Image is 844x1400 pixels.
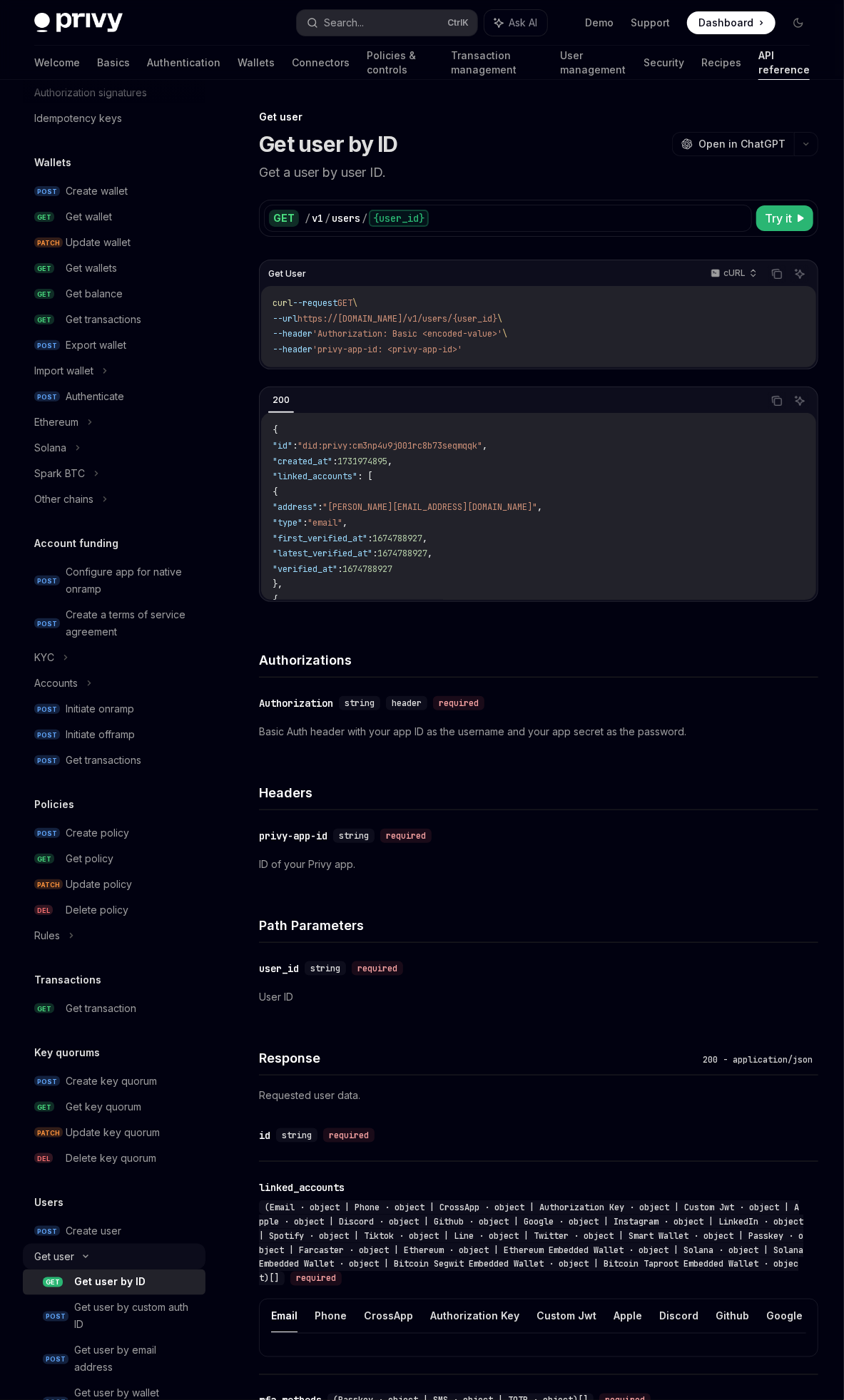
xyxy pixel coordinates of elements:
span: : [317,501,322,513]
span: DEL [34,905,53,916]
div: Solana [34,439,66,456]
div: Configure app for native onramp [66,563,197,598]
button: Toggle dark mode [787,11,810,34]
span: POST [34,186,60,197]
span: string [339,830,369,842]
span: POST [34,730,60,740]
div: Update key quorum [66,1124,160,1141]
span: : [302,517,307,528]
div: required [352,961,403,976]
span: string [310,963,340,974]
h4: Headers [259,783,818,802]
div: Spark BTC [34,465,85,482]
span: GET [34,854,54,864]
a: Policies & controls [367,46,434,80]
button: Ask AI [790,392,809,410]
span: "type" [273,517,302,528]
a: DELDelete policy [23,897,205,923]
span: 1731974895 [337,456,387,467]
span: 1674788927 [342,563,392,575]
a: GETGet wallets [23,255,205,281]
span: POST [43,1312,68,1322]
span: POST [43,1354,68,1365]
span: : [ [357,471,372,482]
div: Create wallet [66,183,128,200]
div: KYC [34,649,54,666]
span: --request [293,297,337,309]
a: GETGet key quorum [23,1094,205,1120]
span: POST [34,392,60,402]
div: GET [269,210,299,227]
a: POSTGet user by email address [23,1338,205,1381]
button: Phone [315,1299,347,1333]
h4: Authorizations [259,650,818,670]
span: --header [273,344,312,355]
span: GET [34,1003,54,1014]
span: POST [34,1226,60,1237]
span: "first_verified_at" [273,533,367,544]
div: Create user [66,1222,121,1240]
p: User ID [259,988,818,1006]
h4: Response [259,1048,697,1068]
button: Ask AI [484,10,547,36]
a: POSTCreate a terms of service agreement [23,602,205,645]
span: }, [273,578,283,590]
a: Idempotency keys [23,106,205,131]
span: POST [34,618,60,629]
div: Update wallet [66,234,131,251]
div: Get wallet [66,208,112,225]
a: POSTCreate policy [23,820,205,846]
span: POST [34,704,60,715]
span: GET [34,1102,54,1113]
h5: Transactions [34,971,101,988]
div: / [362,211,367,225]
p: cURL [723,267,746,279]
a: Dashboard [687,11,776,34]
button: cURL [703,262,763,286]
span: "[PERSON_NAME][EMAIL_ADDRESS][DOMAIN_NAME]" [322,501,537,513]
a: PATCHUpdate policy [23,872,205,897]
span: { [273,594,278,606]
span: \ [502,328,507,339]
span: "latest_verified_at" [273,548,372,559]
a: Transaction management [451,46,544,80]
span: POST [34,828,60,839]
a: DELDelete key quorum [23,1145,205,1171]
div: required [380,829,432,843]
div: Get user by ID [74,1274,146,1291]
a: POSTConfigure app for native onramp [23,559,205,602]
div: Accounts [34,675,78,692]
a: User management [561,46,626,80]
button: Copy the contents from the code block [768,265,786,283]
span: string [282,1130,312,1141]
div: Delete policy [66,901,128,919]
h1: Get user by ID [259,131,398,157]
span: GET [34,263,54,274]
div: required [323,1128,375,1143]
span: POST [34,340,60,351]
span: Ctrl K [447,17,469,29]
span: POST [34,755,60,766]
a: POSTGet transactions [23,747,205,773]
span: \ [497,313,502,325]
span: , [387,456,392,467]
span: , [482,440,487,451]
button: Try it [756,205,813,231]
span: 'Authorization: Basic <encoded-value>' [312,328,502,339]
div: required [290,1272,342,1286]
a: POSTExport wallet [23,332,205,358]
button: Github [716,1299,749,1333]
button: Open in ChatGPT [672,132,794,156]
span: string [345,698,375,709]
span: Open in ChatGPT [698,137,785,151]
span: "email" [307,517,342,528]
span: PATCH [34,879,63,890]
div: Get user [34,1248,74,1265]
a: Demo [585,16,614,30]
span: --url [273,313,298,325]
div: Get user by email address [74,1342,197,1376]
span: Ask AI [509,16,537,30]
div: Rules [34,927,60,944]
span: 'privy-app-id: <privy-app-id>' [312,344,462,355]
span: { [273,424,278,436]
